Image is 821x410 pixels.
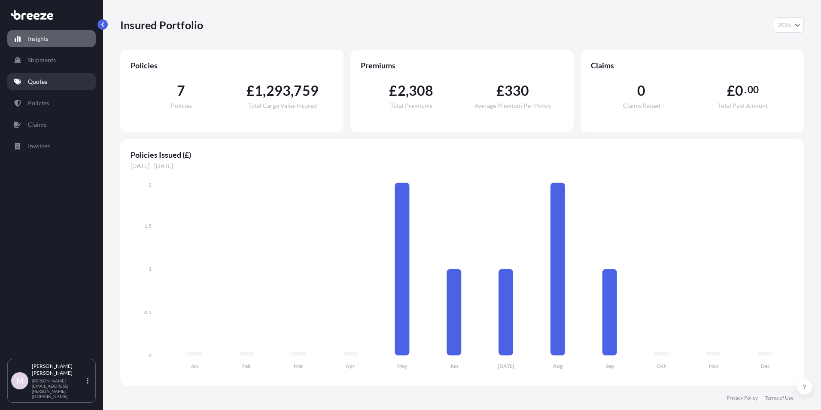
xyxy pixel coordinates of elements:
[28,56,56,64] p: Shipments
[242,363,251,369] tspan: Feb
[397,363,407,369] tspan: May
[191,363,198,369] tspan: Jan
[294,363,303,369] tspan: Mar
[294,84,319,98] span: 759
[474,103,551,109] span: Average Premium Per Policy
[28,142,50,150] p: Invoices
[144,309,152,315] tspan: 0.5
[744,86,746,93] span: .
[7,30,96,47] a: Insights
[637,84,645,98] span: 0
[246,84,255,98] span: £
[120,18,203,32] p: Insured Portfolio
[32,378,85,399] p: [PERSON_NAME][EMAIL_ADDRESS][PERSON_NAME][DOMAIN_NAME]
[32,363,85,376] p: [PERSON_NAME] [PERSON_NAME]
[496,84,505,98] span: £
[28,120,46,129] p: Claims
[131,60,333,70] span: Policies
[606,363,614,369] tspan: Sep
[591,60,794,70] span: Claims
[144,223,152,229] tspan: 1.5
[346,363,355,369] tspan: Apr
[131,162,794,170] span: [DATE] - [DATE]
[389,84,397,98] span: £
[623,103,660,109] span: Claims Raised
[7,73,96,90] a: Quotes
[28,77,47,86] p: Quotes
[16,376,24,385] span: M
[7,95,96,112] a: Policies
[131,150,794,160] span: Policies Issued (£)
[409,84,434,98] span: 308
[28,34,49,43] p: Insights
[177,84,185,98] span: 7
[727,395,758,401] a: Privacy Policy
[406,84,409,98] span: ,
[498,363,514,369] tspan: [DATE]
[735,84,743,98] span: 0
[248,103,317,109] span: Total Cargo Value Insured
[171,103,192,109] span: Policies
[361,60,563,70] span: Premiums
[657,363,666,369] tspan: Oct
[390,103,432,109] span: Total Premiums
[263,84,266,98] span: ,
[266,84,291,98] span: 293
[761,363,770,369] tspan: Dec
[727,84,735,98] span: £
[778,21,791,29] span: 2025
[398,84,406,98] span: 2
[505,84,529,98] span: 330
[28,99,49,107] p: Policies
[774,17,804,33] button: Year Selector
[7,116,96,133] a: Claims
[255,84,263,98] span: 1
[748,86,759,93] span: 00
[709,363,719,369] tspan: Nov
[553,363,563,369] tspan: Aug
[149,352,152,358] tspan: 0
[7,52,96,69] a: Shipments
[765,395,794,401] a: Terms of Use
[149,266,152,272] tspan: 1
[7,138,96,155] a: Invoices
[149,181,152,188] tspan: 2
[291,84,294,98] span: ,
[450,363,458,369] tspan: Jun
[718,103,768,109] span: Total Paid Amount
